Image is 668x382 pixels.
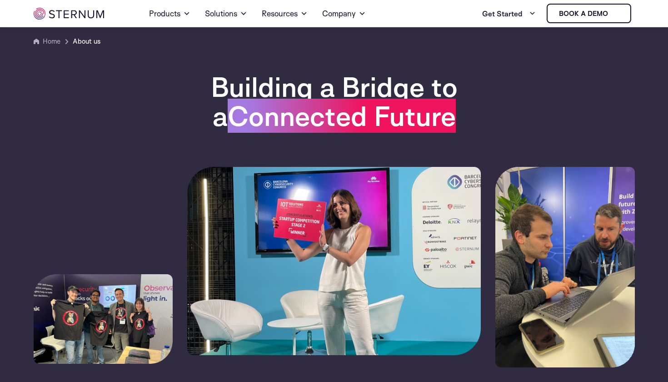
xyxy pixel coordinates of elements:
a: Company [322,1,366,26]
span: About us [73,36,100,47]
img: sternum iot [612,10,619,17]
a: Get Started [482,5,536,23]
img: sternum-zephyr [495,167,635,367]
a: Home [43,37,60,45]
a: Book a demo [547,4,631,23]
img: sternum iot [34,8,104,20]
a: Solutions [205,1,247,26]
a: Products [149,1,190,26]
h1: Building a Bridge to a [158,72,510,131]
a: Resources [262,1,308,26]
span: Connected Future [228,99,456,133]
